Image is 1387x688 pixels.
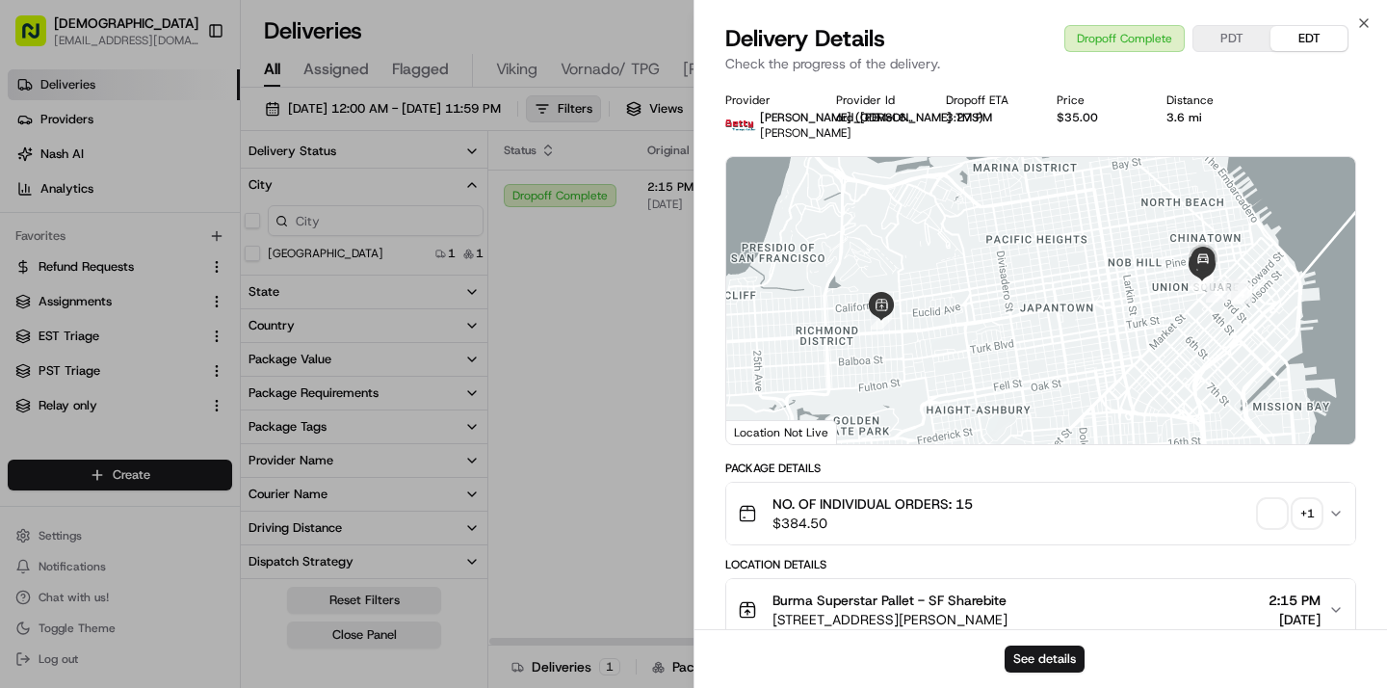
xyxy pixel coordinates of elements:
div: Provider Id [836,93,916,108]
div: 3.6 mi [1166,110,1246,125]
div: 💻 [163,381,178,396]
img: Jeff Sasse [19,280,50,311]
button: EDT [1270,26,1348,51]
div: We're available if you need us! [87,203,265,219]
img: 8571987876998_91fb9ceb93ad5c398215_72.jpg [40,184,75,219]
div: + 1 [1294,500,1321,527]
p: Check the progress of the delivery. [725,54,1356,73]
span: API Documentation [182,379,309,398]
span: [DATE] [170,299,210,314]
span: Pylon [192,426,233,440]
div: Location Details [725,557,1356,572]
button: PDT [1193,26,1270,51]
img: betty.jpg [725,110,756,141]
img: 1736555255976-a54dd68f-1ca7-489b-9aae-adbdc363a1c4 [19,184,54,219]
span: [DATE] [1269,610,1321,629]
span: [PERSON_NAME] [760,125,851,141]
span: Knowledge Base [39,379,147,398]
p: Welcome 👋 [19,77,351,108]
span: • [160,299,167,314]
div: Location Not Live [726,420,837,444]
div: Distance [1166,93,1246,108]
span: [PERSON_NAME] [60,299,156,314]
span: $384.50 [772,514,973,533]
a: 💻API Documentation [155,371,317,406]
input: Clear [50,124,318,145]
div: 3:27 PM [946,110,1026,125]
div: 4 [1231,283,1252,304]
div: 2 [1231,282,1252,304]
div: Package Details [725,461,1356,476]
button: See details [1005,646,1085,673]
img: 1736555255976-a54dd68f-1ca7-489b-9aae-adbdc363a1c4 [39,300,54,315]
span: 2:15 PM [1269,591,1321,610]
div: 📗 [19,381,35,396]
a: Powered byPylon [136,425,233,440]
span: [PERSON_NAME] ([PERSON_NAME] TMS) [760,110,983,125]
button: Start new chat [327,190,351,213]
div: Provider [725,93,805,108]
span: [STREET_ADDRESS][PERSON_NAME] [772,610,1008,629]
button: NO. OF INDIVIDUAL ORDERS: 15$384.50+1 [726,483,1355,544]
span: Burma Superstar Pallet - SF Sharebite [772,591,1007,610]
div: 5 [1206,281,1227,303]
div: 3 [1226,278,1247,300]
button: ord_QDMeL6yvop6PSWvPom3yjT [836,110,916,125]
div: Price [1057,93,1137,108]
div: Dropoff ETA [946,93,1026,108]
button: +1 [1259,500,1321,527]
div: $35.00 [1057,110,1137,125]
div: Past conversations [19,251,129,266]
span: NO. OF INDIVIDUAL ORDERS: 15 [772,494,973,514]
button: Burma Superstar Pallet - SF Sharebite[STREET_ADDRESS][PERSON_NAME]2:15 PM[DATE] [726,579,1355,641]
img: Nash [19,19,58,58]
a: 📗Knowledge Base [12,371,155,406]
button: See all [299,247,351,270]
span: Delivery Details [725,23,885,54]
div: Start new chat [87,184,316,203]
